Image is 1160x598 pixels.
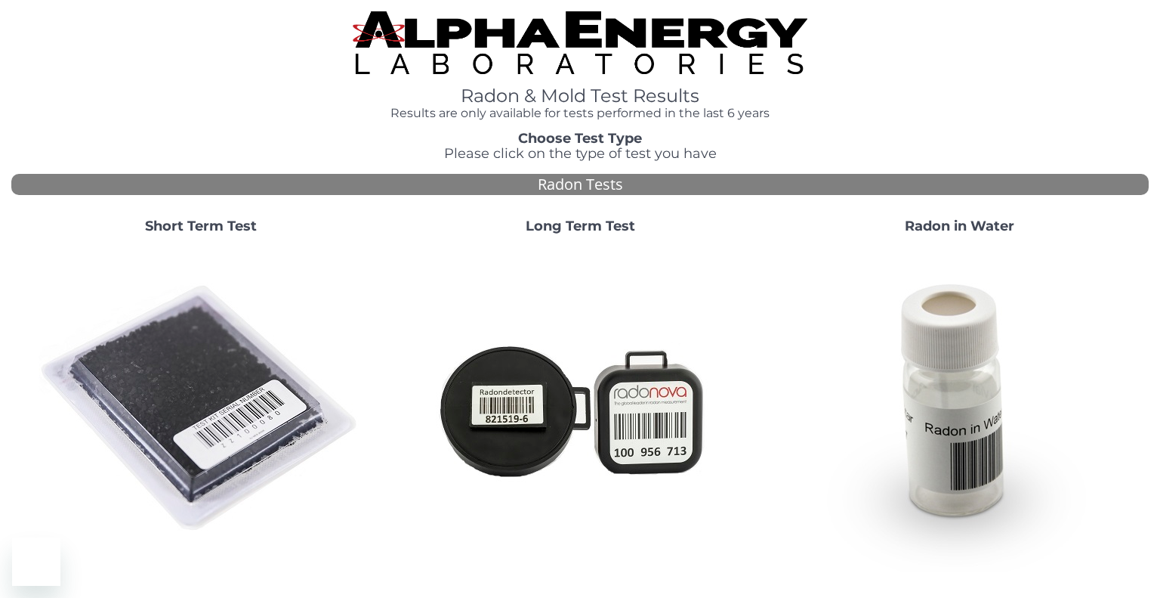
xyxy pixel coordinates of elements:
[797,246,1121,572] img: RadoninWater.jpg
[444,145,717,162] span: Please click on the type of test you have
[353,86,807,106] h1: Radon & Mold Test Results
[12,538,60,586] iframe: Button to launch messaging window
[11,174,1149,196] div: Radon Tests
[418,246,742,572] img: Radtrak2vsRadtrak3.jpg
[39,246,363,572] img: ShortTerm.jpg
[353,107,807,120] h4: Results are only available for tests performed in the last 6 years
[526,218,635,234] strong: Long Term Test
[353,11,807,74] img: TightCrop.jpg
[905,218,1014,234] strong: Radon in Water
[145,218,257,234] strong: Short Term Test
[518,130,642,147] strong: Choose Test Type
